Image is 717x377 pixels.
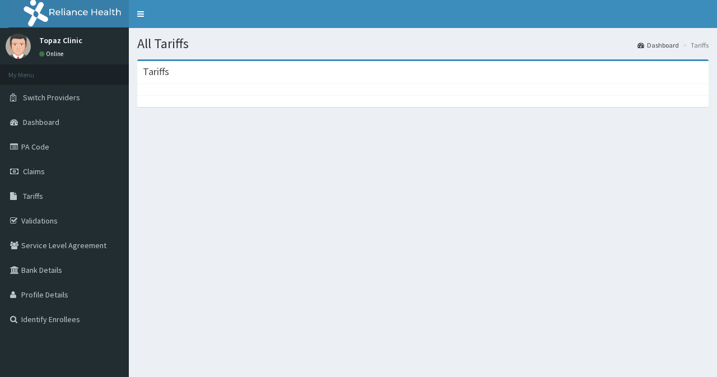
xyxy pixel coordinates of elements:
span: Claims [23,166,45,176]
img: User Image [6,34,31,59]
span: Dashboard [23,117,59,127]
h3: Tariffs [143,67,169,77]
a: Online [39,50,66,58]
p: Topaz Clinic [39,36,82,44]
span: Tariffs [23,191,43,201]
span: Switch Providers [23,92,80,103]
h1: All Tariffs [137,36,709,51]
a: Dashboard [637,40,679,50]
li: Tariffs [680,40,709,50]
